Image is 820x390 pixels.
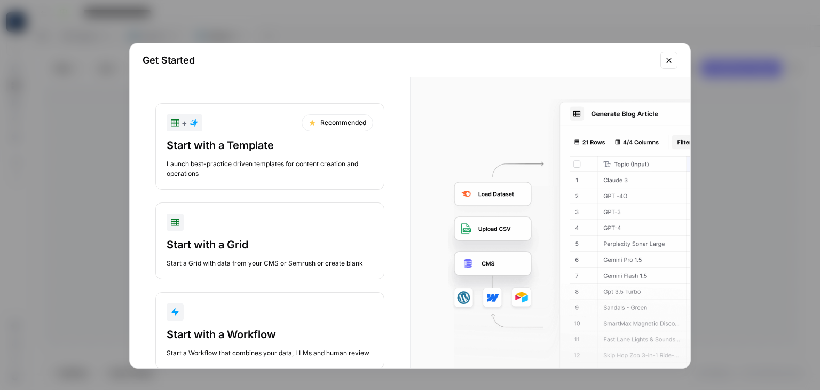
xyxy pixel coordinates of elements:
[167,348,373,358] div: Start a Workflow that combines your data, LLMs and human review
[167,259,373,268] div: Start a Grid with data from your CMS or Semrush or create blank
[167,237,373,252] div: Start with a Grid
[143,53,654,68] h2: Get Started
[171,116,198,129] div: +
[660,52,677,69] button: Close modal
[167,138,373,153] div: Start with a Template
[167,159,373,178] div: Launch best-practice driven templates for content creation and operations
[155,292,384,369] button: Start with a WorkflowStart a Workflow that combines your data, LLMs and human review
[155,202,384,279] button: Start with a GridStart a Grid with data from your CMS or Semrush or create blank
[167,327,373,342] div: Start with a Workflow
[155,103,384,190] button: +RecommendedStart with a TemplateLaunch best-practice driven templates for content creation and o...
[302,114,373,131] div: Recommended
